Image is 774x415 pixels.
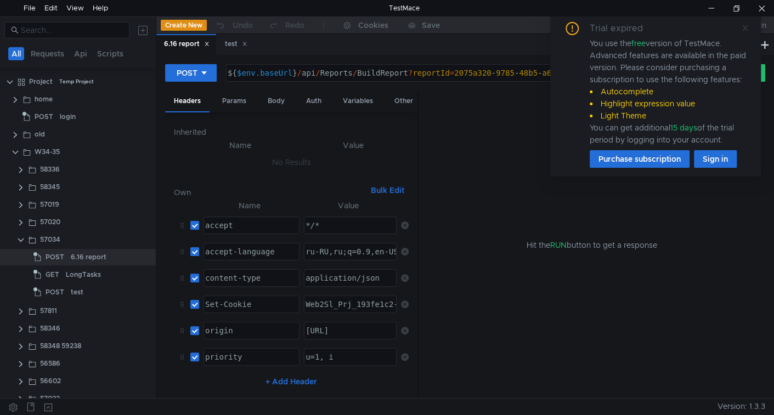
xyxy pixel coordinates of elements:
[261,375,321,388] button: + Add Header
[40,390,60,407] div: 57022
[40,161,60,178] div: 58336
[590,22,656,35] div: Trial expired
[670,123,697,133] span: 15 days
[40,196,59,213] div: 57019
[27,47,67,60] button: Requests
[366,184,409,197] button: Bulk Edit
[71,284,83,300] div: test
[386,91,422,111] div: Other
[717,399,765,414] span: Version: 1.3.3
[174,126,409,139] h6: Inherited
[8,47,24,60] button: All
[94,47,127,60] button: Scripts
[40,179,60,195] div: 58345
[35,91,53,107] div: home
[40,355,60,372] div: 56586
[29,73,53,90] div: Project
[590,86,748,98] li: Autocomplete
[225,38,247,50] div: test
[40,338,81,354] div: 58348 59238
[35,144,60,160] div: W34-35
[46,266,59,283] span: GET
[164,38,210,50] div: 6.16 report
[272,157,311,167] nz-embed-empty: No Results
[165,91,210,112] div: Headers
[590,122,748,146] div: You can get additional of the trial period by logging into your account.
[207,17,261,33] button: Undo
[60,109,76,125] div: login
[40,214,60,230] div: 57020
[161,20,207,31] button: Create New
[40,303,57,319] div: 57811
[590,98,748,110] li: Highlight expression value
[40,231,60,248] div: 57034
[46,284,64,300] span: POST
[71,249,106,265] div: 6.16 report
[259,91,293,111] div: Body
[694,150,737,168] button: Sign in
[527,239,657,251] span: Hit the button to get a response
[21,24,123,36] input: Search...
[233,19,253,32] div: Undo
[590,110,748,122] li: Light Theme
[298,139,409,152] th: Value
[590,150,690,168] button: Purchase subscription
[631,38,646,48] span: free
[35,126,45,143] div: old
[46,249,64,265] span: POST
[183,139,298,152] th: Name
[35,109,53,125] span: POST
[199,199,300,212] th: Name
[285,19,304,32] div: Redo
[297,91,330,111] div: Auth
[59,73,94,90] div: Temp Project
[550,240,567,250] span: RUN
[358,19,388,32] div: Cookies
[422,21,440,29] div: Save
[300,199,397,212] th: Value
[71,47,91,60] button: Api
[334,91,382,111] div: Variables
[261,17,312,33] button: Redo
[213,91,255,111] div: Params
[590,37,748,146] div: You use the version of TestMace. Advanced features are available in the paid version. Please cons...
[40,373,61,389] div: 56602
[66,266,101,283] div: LongTasks
[174,186,366,199] h6: Own
[40,320,60,337] div: 58346
[165,64,217,82] button: POST
[177,67,197,79] div: POST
